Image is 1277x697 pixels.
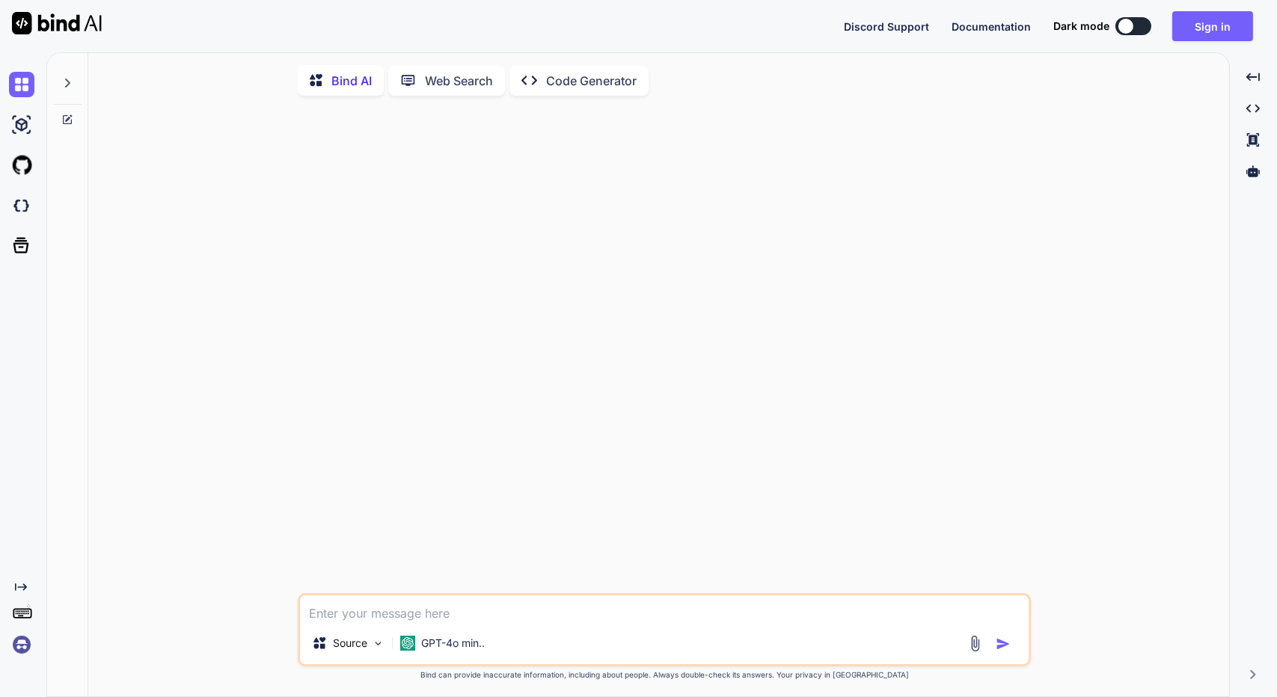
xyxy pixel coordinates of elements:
[372,637,385,650] img: Pick Models
[952,19,1031,34] button: Documentation
[967,635,984,652] img: attachment
[1053,19,1109,34] span: Dark mode
[12,12,102,34] img: Bind AI
[996,636,1011,651] img: icon
[546,72,637,90] p: Code Generator
[952,20,1031,33] span: Documentation
[9,153,34,178] img: githubLight
[1172,11,1253,41] button: Sign in
[9,112,34,138] img: ai-studio
[421,636,485,651] p: GPT-4o min..
[331,72,372,90] p: Bind AI
[844,20,929,33] span: Discord Support
[9,72,34,97] img: chat
[425,72,493,90] p: Web Search
[400,636,415,651] img: GPT-4o mini
[333,636,367,651] p: Source
[9,632,34,657] img: signin
[844,19,929,34] button: Discord Support
[298,669,1031,681] p: Bind can provide inaccurate information, including about people. Always double-check its answers....
[9,193,34,218] img: darkCloudIdeIcon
